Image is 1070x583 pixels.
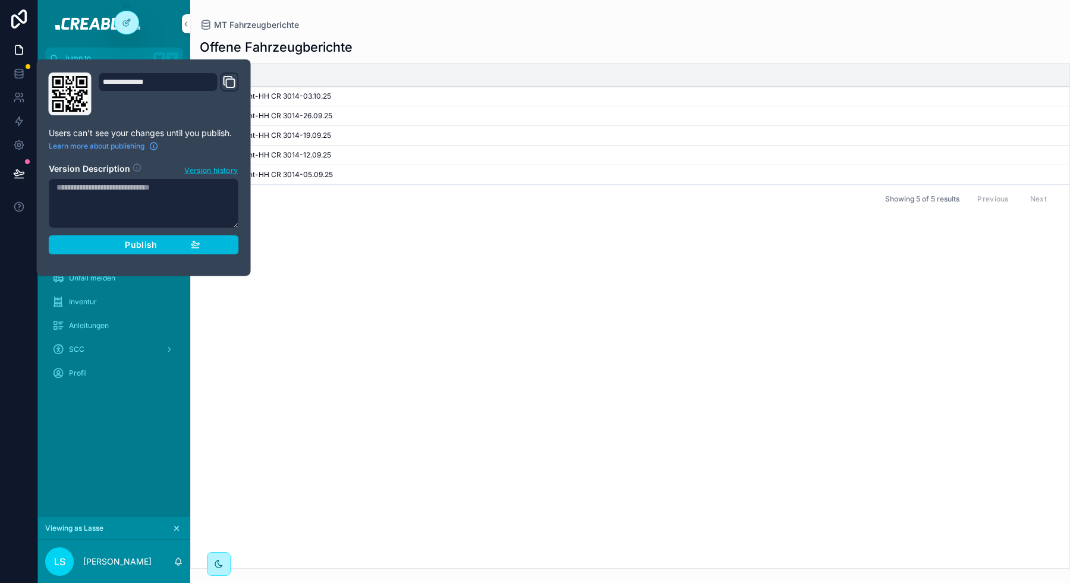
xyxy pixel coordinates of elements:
span: Kleiner Bericht-HH CR 3014-03.10.25 [205,92,331,101]
a: MT Fahrzeugberichte [200,19,299,31]
a: Profil [45,363,183,384]
span: LS [54,554,65,569]
button: Jump to...K [45,48,183,69]
a: SCC [45,339,183,360]
span: Anleitungen [69,321,109,330]
span: K [168,53,177,63]
a: Learn more about publishing [49,141,159,151]
span: Jump to... [64,53,149,63]
button: Version history [184,163,238,176]
span: Learn more about publishing [49,141,144,151]
span: Kleiner Bericht-HH CR 3014-05.09.25 [205,170,333,179]
h2: Version Description [49,163,130,176]
span: Großer Bericht-HH CR 3014-26.09.25 [205,111,332,121]
a: Anleitungen [45,315,183,336]
span: Viewing as Lasse [45,524,103,533]
p: Users can't see your changes until you publish. [49,127,239,139]
span: Publish [125,239,157,250]
a: Unfall melden [45,267,183,289]
span: Kleiner Bericht-HH CR 3014-12.09.25 [205,150,331,160]
a: Inventur [45,291,183,313]
button: Publish [49,235,239,254]
span: SCC [69,345,84,354]
span: Version history [184,163,238,175]
span: Inventur [69,297,97,307]
div: Domain and Custom Link [99,73,239,115]
span: Kleiner Bericht-HH CR 3014-19.09.25 [205,131,331,140]
span: Unfall melden [69,273,115,283]
h1: Offene Fahrzeugberichte [200,38,353,56]
span: MT Fahrzeugberichte [214,19,299,31]
span: Profil [69,368,87,378]
p: [PERSON_NAME] [83,556,152,568]
span: Showing 5 of 5 results [885,194,959,204]
img: App logo [47,14,181,33]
